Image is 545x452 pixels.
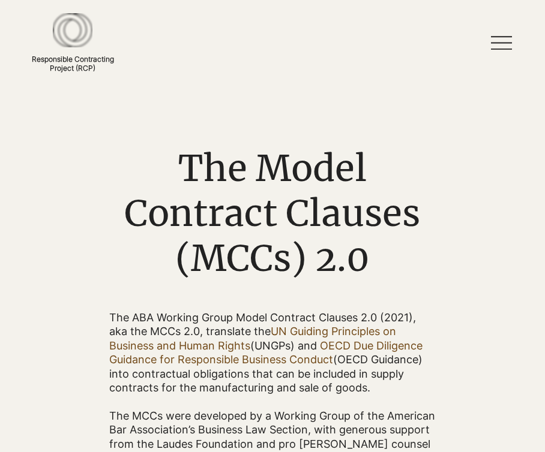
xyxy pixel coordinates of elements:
a: Responsible ContractingProject (RCP) [32,55,114,73]
a: OECD Due Diligence Guidance for Responsible Business Conduct [109,339,423,366]
span: The ABA Working Group Model Contract Clauses 2.0 (2021), aka the MCCs 2.0, translate the (UNGPs) ... [109,311,423,394]
span: The Model Contract Clauses (MCCs) 2.0 [124,146,420,281]
a: UN Guiding Principles on Business and Human Rights [109,325,396,351]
